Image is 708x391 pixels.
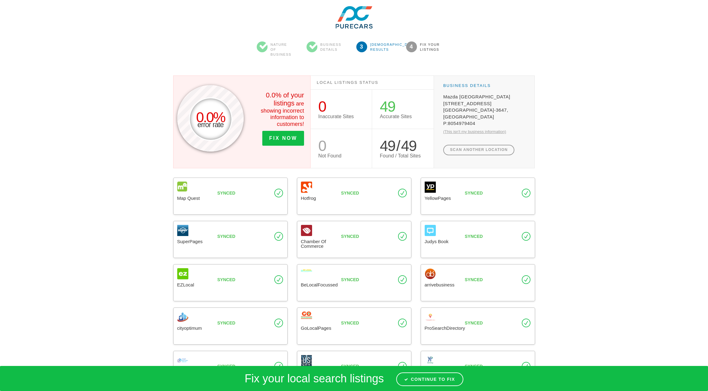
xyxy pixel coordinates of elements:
[465,364,509,369] h3: Synced
[443,145,515,155] a: Scan another location
[417,42,443,52] span: Fix your Listings
[522,319,530,327] img: listing-accurate.svg
[425,225,436,236] img: Judys Book
[443,84,526,88] h3: Business Details
[268,42,294,57] span: Nature of Business
[522,189,530,197] img: listing-accurate.svg
[406,41,417,52] span: 4
[443,100,526,120] span: [STREET_ADDRESS] [GEOGRAPHIC_DATA]-3647, [GEOGRAPHIC_DATA]
[465,234,509,239] h3: Synced
[261,101,304,127] span: are showing incorrect information to customers!
[217,364,262,369] h3: Synced
[177,182,187,191] img: Map Quest
[401,138,416,154] span: 49
[318,114,364,119] p: Inaccurate Sites
[341,364,386,369] h3: Synced
[177,312,188,323] img: cityoptimum
[398,275,407,284] img: listing-accurate.svg
[301,239,335,248] span: Chamber Of Commerce
[522,232,530,241] img: listing-accurate.svg
[301,269,312,272] img: BeLocalFocussed
[177,225,188,236] img: SuperPages
[425,312,436,323] img: ProSearchDirectory
[301,312,312,319] img: GoLocalPages
[317,42,344,52] span: Business Details
[425,268,436,279] img: arrivebusiness
[356,41,367,52] span: 3
[177,326,211,330] span: cityoptimum
[380,98,395,115] span: 49
[398,319,407,327] img: listing-accurate.svg
[318,153,364,158] p: Not Found
[262,131,304,146] a: Fix Now
[274,362,283,371] img: listing-accurate.svg
[380,153,426,158] p: Found / Total Sites
[217,277,262,282] h3: Synced
[341,321,386,325] h3: Synced
[398,189,407,197] img: listing-accurate.svg
[367,42,393,52] span: [DEMOGRAPHIC_DATA] Results
[425,326,459,330] span: ProSearchDirectory
[301,225,312,236] img: Chamber Of Commerce
[341,234,386,239] h3: Synced
[177,239,211,244] span: SuperPages
[325,6,384,28] img: GsEXJj1dRr2yxwfCSclf.png
[425,355,436,366] img: YpListing
[341,191,386,195] h3: Synced
[274,189,283,197] img: listing-accurate.svg
[465,277,509,282] h3: Synced
[380,138,395,154] span: 49
[301,326,335,330] span: GoLocalPages
[266,91,304,107] span: 0.0% of your listings
[425,182,436,193] img: YellowPages
[396,372,463,386] a: Continue to fix
[443,93,526,100] span: Mazda [GEOGRAPHIC_DATA]
[380,114,426,119] p: Accurate Sites
[301,355,312,367] img: US City
[301,182,312,193] img: Hotfrog
[217,234,262,239] h3: Synced
[398,232,407,241] img: listing-accurate.svg
[274,275,283,284] img: listing-accurate.svg
[341,277,386,282] h3: Synced
[522,275,530,284] img: listing-accurate.svg
[443,129,506,134] a: (This isn't my business information)
[274,232,283,241] img: listing-accurate.svg
[274,319,283,327] img: listing-accurate.svg
[177,268,188,279] img: EZLocal
[301,282,335,287] span: BeLocalFocussed
[425,239,459,244] span: Judys Book
[245,372,384,385] span: Fix your local search listings
[318,98,326,115] span: 0
[217,191,262,195] h3: Synced
[311,75,434,90] h3: Local Listings Status
[318,138,326,154] span: 0
[396,138,400,154] span: /
[465,321,509,325] h3: Synced
[425,196,459,200] span: YellowPages
[189,97,232,141] div: 0.0%
[301,196,335,200] span: Hotfrog
[177,196,211,200] span: Map Quest
[443,120,526,127] span: P:8054979404
[217,321,262,325] h3: Synced
[425,282,459,287] span: arrivebusiness
[177,355,188,366] img: SmartBusinessSearch
[177,282,211,287] span: EZLocal
[398,362,407,371] img: listing-accurate.svg
[465,191,509,195] h3: Synced
[522,362,530,371] img: listing-accurate.svg
[190,122,231,127] span: error rate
